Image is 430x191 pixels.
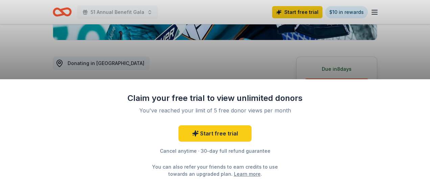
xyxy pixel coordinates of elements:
a: Learn more [234,170,261,177]
a: Start free trial [178,125,252,142]
div: You can also refer your friends to earn credits to use towards an upgraded plan. . [146,163,284,177]
div: Claim your free trial to view unlimited donors [127,93,303,104]
div: Cancel anytime · 30-day full refund guarantee [127,147,303,155]
div: You've reached your limit of 5 free donor views per month [135,106,295,114]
